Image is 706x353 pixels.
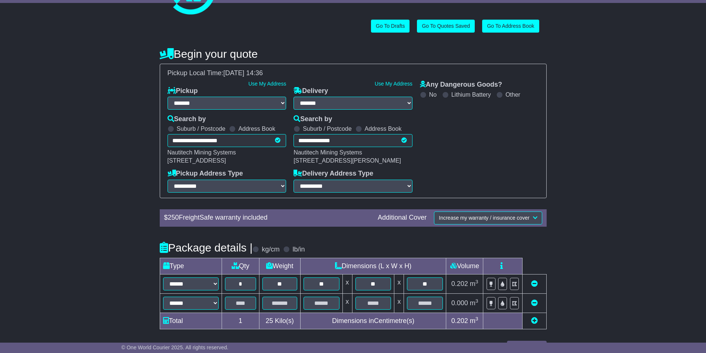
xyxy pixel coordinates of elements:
h4: Package details | [160,242,253,254]
label: Pickup Address Type [168,170,243,178]
sup: 3 [475,279,478,284]
label: Search by [168,115,206,123]
span: [STREET_ADDRESS] [168,157,226,164]
label: Pickup [168,87,198,95]
span: m [470,280,478,287]
label: Search by [294,115,332,123]
span: 0.202 [451,280,468,287]
span: 0.000 [451,299,468,307]
td: x [394,293,404,313]
div: $ FreightSafe warranty included [160,214,374,222]
a: Remove this item [531,280,538,287]
span: Increase my warranty / insurance cover [439,215,529,221]
div: Pickup Local Time: [164,69,543,77]
td: Kilo(s) [259,313,300,329]
h4: Begin your quote [160,48,547,60]
a: Remove this item [531,299,538,307]
td: Dimensions (L x W x H) [300,258,446,274]
span: Nautitech Mining Systems [168,149,236,156]
td: x [394,274,404,293]
label: Delivery [294,87,328,95]
label: Other [506,91,520,98]
span: 0.202 [451,317,468,324]
td: Qty [222,258,259,274]
a: Go To Drafts [371,20,410,33]
label: Any Dangerous Goods? [420,81,502,89]
label: No [429,91,437,98]
td: 1 [222,313,259,329]
span: 250 [168,214,179,221]
span: [STREET_ADDRESS][PERSON_NAME] [294,157,401,164]
a: Add new item [531,317,538,324]
span: m [470,299,478,307]
td: Dimensions in Centimetre(s) [300,313,446,329]
a: Use My Address [248,81,286,87]
label: Delivery Address Type [294,170,373,178]
label: lb/in [292,246,305,254]
span: m [470,317,478,324]
a: Go To Address Book [482,20,539,33]
button: Increase my warranty / insurance cover [434,212,542,224]
a: Go To Quotes Saved [417,20,475,33]
span: [DATE] 14:36 [223,69,263,77]
label: Address Book [365,125,402,132]
td: Weight [259,258,300,274]
label: Address Book [238,125,275,132]
td: Total [160,313,222,329]
label: Suburb / Postcode [303,125,352,132]
sup: 3 [475,316,478,322]
div: Additional Cover [374,214,430,222]
label: kg/cm [262,246,279,254]
td: Type [160,258,222,274]
a: Use My Address [375,81,412,87]
label: Suburb / Postcode [177,125,226,132]
td: x [342,293,352,313]
label: Lithium Battery [451,91,491,98]
td: x [342,274,352,293]
sup: 3 [475,298,478,304]
td: Volume [446,258,483,274]
span: 25 [266,317,273,324]
span: © One World Courier 2025. All rights reserved. [122,344,229,350]
span: Nautitech Mining Systems [294,149,362,156]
